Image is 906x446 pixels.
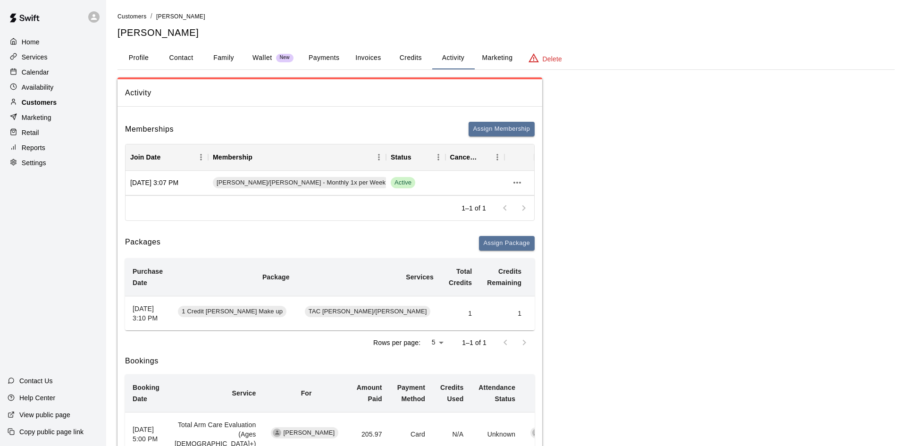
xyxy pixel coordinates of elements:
div: Status [391,144,411,170]
p: Contact Us [19,376,53,386]
div: Cameron Roig [273,429,281,437]
h5: [PERSON_NAME] [117,26,895,39]
button: Contact [160,47,202,69]
a: Retail [8,126,99,140]
p: Delete [543,54,562,64]
button: Sort [477,151,490,164]
span: TAC [PERSON_NAME]/[PERSON_NAME] [305,307,431,316]
button: Family [202,47,245,69]
div: Membership [213,144,252,170]
div: Join Date [130,144,160,170]
div: Jordan Art [532,429,541,437]
td: 1 [441,296,479,330]
div: 5 [424,336,447,349]
button: more actions [509,175,525,191]
p: Rows per page: [373,338,420,347]
a: Home [8,35,99,49]
a: Reports [8,141,99,155]
a: Marketing [8,110,99,125]
p: Availability [22,83,54,92]
button: Sort [252,151,266,164]
button: Sort [160,151,174,164]
b: Service [232,389,256,397]
button: Assign Membership [469,122,535,136]
button: Sort [411,151,425,164]
p: View public page [19,410,70,420]
li: / [151,11,152,21]
span: Active [391,177,415,188]
p: Copy public page link [19,427,84,437]
p: Wallet [252,53,272,63]
p: Help Center [19,393,55,403]
h6: Bookings [125,355,535,367]
p: 1–1 of 1 [462,338,487,347]
p: Retail [22,128,39,137]
div: basic tabs example [117,47,895,69]
button: Profile [117,47,160,69]
p: Services [22,52,48,62]
span: [PERSON_NAME] [279,429,338,438]
span: 1 Credit [PERSON_NAME] Make up [178,307,286,316]
b: Total Credits [449,268,472,286]
p: Home [22,37,40,47]
p: Customers [22,98,57,107]
th: [DATE] 3:10 PM [125,296,170,330]
b: Services [406,273,434,281]
a: Services [8,50,99,64]
p: Reports [22,143,45,152]
table: simple table [125,258,628,330]
b: Amount Paid [357,384,382,403]
b: Payment Method [397,384,425,403]
h6: Memberships [125,123,174,135]
div: [DATE] 3:07 PM [126,171,208,195]
b: For [301,389,312,397]
p: 1–1 of 1 [461,203,486,213]
td: None [529,296,565,330]
div: Cancel Date [445,144,505,170]
a: Availability [8,80,99,94]
a: 1 Credit [PERSON_NAME] Make up [178,309,290,316]
button: Menu [490,150,504,164]
button: Menu [431,150,445,164]
button: Activity [432,47,474,69]
button: Menu [194,150,208,164]
a: Settings [8,156,99,170]
div: Cancel Date [450,144,478,170]
a: Customers [117,12,147,20]
button: Invoices [347,47,389,69]
button: Marketing [474,47,520,69]
b: Package [262,273,290,281]
a: Calendar [8,65,99,79]
span: [PERSON_NAME]/[PERSON_NAME] - Monthly 1x per Week [213,178,389,187]
p: Marketing [22,113,51,122]
div: Jordan Art [530,427,575,438]
b: Purchase Date [133,268,163,286]
div: Status [386,144,445,170]
p: Calendar [22,67,49,77]
b: Booking Date [133,384,159,403]
button: Assign Package [479,236,535,251]
button: Payments [301,47,347,69]
span: [PERSON_NAME] [156,13,205,20]
nav: breadcrumb [117,11,895,22]
div: Membership [208,144,386,170]
b: Credits Used [440,384,463,403]
h6: Packages [125,236,160,251]
b: Credits Remaining [487,268,521,286]
a: Customers [8,95,99,109]
span: Active [391,178,415,187]
span: Customers [117,13,147,20]
span: Activity [125,87,535,99]
div: Join Date [126,144,208,170]
p: Settings [22,158,46,168]
td: 1 [479,296,529,330]
button: Credits [389,47,432,69]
